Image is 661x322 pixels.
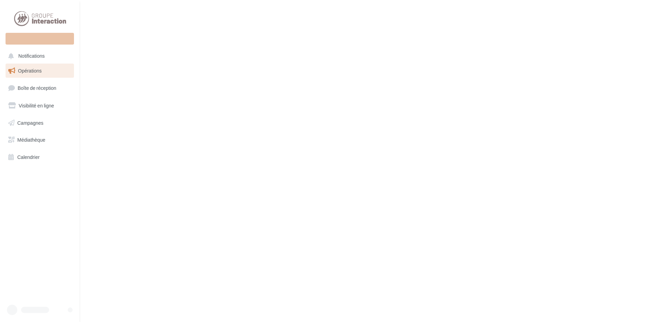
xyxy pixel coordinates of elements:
[4,80,75,95] a: Boîte de réception
[17,154,40,160] span: Calendrier
[4,116,75,130] a: Campagnes
[6,33,74,45] div: Nouvelle campagne
[4,150,75,164] a: Calendrier
[4,133,75,147] a: Médiathèque
[19,103,54,108] span: Visibilité en ligne
[4,98,75,113] a: Visibilité en ligne
[17,120,44,125] span: Campagnes
[18,53,45,59] span: Notifications
[18,85,56,91] span: Boîte de réception
[17,137,45,143] span: Médiathèque
[4,64,75,78] a: Opérations
[18,68,41,74] span: Opérations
